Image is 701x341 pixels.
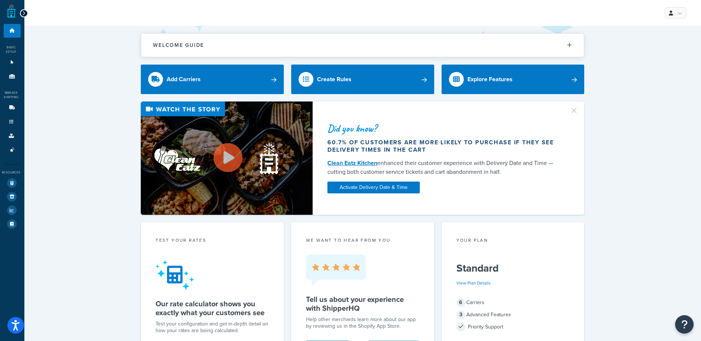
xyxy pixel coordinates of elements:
[456,280,491,286] a: View Plan Details
[4,143,21,157] li: Advanced Features
[4,204,21,217] li: Analytics
[675,315,694,334] button: Open Resource Center
[327,123,561,134] div: Did you know?
[156,237,269,245] div: Test your rates
[291,65,434,94] a: Create Rules
[306,237,419,244] p: we want to hear from you
[156,299,269,317] h5: Our rate calculator shows you exactly what your customers see
[456,310,570,320] div: Advanced Features
[317,74,351,85] div: Create Rules
[4,176,21,190] li: Test Your Rates
[141,65,284,94] a: Add Carriers
[456,237,570,245] div: Your Plan
[456,298,465,307] span: 6
[442,65,585,94] a: Explore Features
[141,101,313,215] img: Video thumbnail
[306,316,419,330] p: Help other merchants learn more about our app by reviewing us in the Shopify App Store.
[167,74,201,85] div: Add Carriers
[327,159,377,167] a: Clean Eatz Kitchen
[4,70,21,83] li: Origins
[327,159,561,176] div: enhanced their customer experience with Delivery Date and Time — cutting both customer service ti...
[456,322,570,332] div: Priority Support
[4,129,21,143] li: Boxes
[4,101,21,115] li: Carriers
[306,295,419,313] h5: Tell us about your experience with ShipperHQ
[467,74,513,85] div: Explore Features
[4,115,21,129] li: Shipping Rules
[156,321,269,334] div: Test your configuration and get in-depth detail on how your rates are being calculated.
[327,182,420,193] a: Activate Delivery Date & Time
[4,217,21,231] li: Help Docs
[456,262,570,274] h5: Standard
[456,297,570,308] div: Carriers
[4,190,21,203] li: Marketplace
[153,42,204,48] h2: Welcome Guide
[456,310,465,319] span: 3
[4,24,21,38] li: Dashboard
[4,56,21,69] li: Websites
[141,34,584,57] button: Welcome Guide
[327,139,561,154] div: 60.7% of customers are more likely to purchase if they see delivery times in the cart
